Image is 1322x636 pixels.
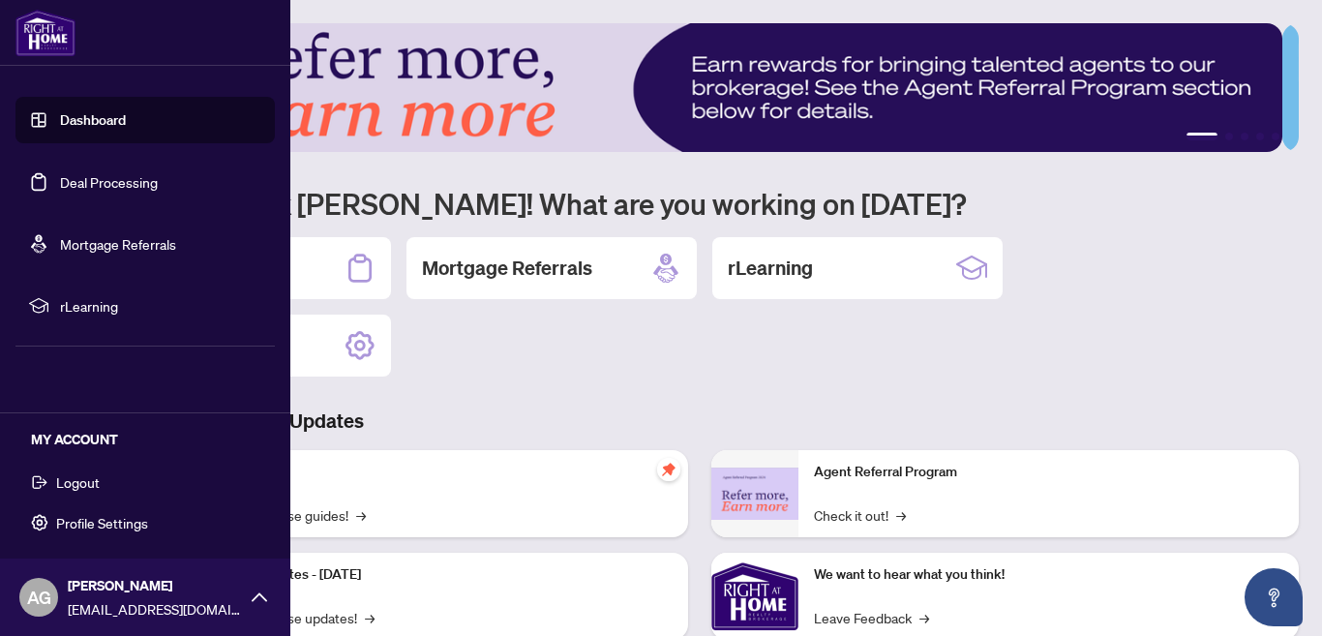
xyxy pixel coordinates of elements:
[896,504,906,526] span: →
[365,607,375,628] span: →
[60,295,261,317] span: rLearning
[101,23,1282,152] img: Slide 0
[15,466,275,499] button: Logout
[1245,568,1303,626] button: Open asap
[56,507,148,538] span: Profile Settings
[657,458,680,481] span: pushpin
[814,607,929,628] a: Leave Feedback→
[60,235,176,253] a: Mortgage Referrals
[68,575,242,596] span: [PERSON_NAME]
[728,255,813,282] h2: rLearning
[1187,133,1217,140] button: 1
[422,255,592,282] h2: Mortgage Referrals
[814,564,1283,586] p: We want to hear what you think!
[814,504,906,526] a: Check it out!→
[1256,133,1264,140] button: 4
[814,462,1283,483] p: Agent Referral Program
[1272,133,1279,140] button: 5
[101,185,1299,222] h1: Welcome back [PERSON_NAME]! What are you working on [DATE]?
[203,564,673,586] p: Platform Updates - [DATE]
[27,584,51,611] span: AG
[15,10,75,56] img: logo
[1225,133,1233,140] button: 2
[56,467,100,498] span: Logout
[31,429,275,450] h5: MY ACCOUNT
[1241,133,1248,140] button: 3
[711,468,798,521] img: Agent Referral Program
[356,504,366,526] span: →
[68,598,242,620] span: [EMAIL_ADDRESS][DOMAIN_NAME]
[919,607,929,628] span: →
[101,408,1299,435] h3: Brokerage & Industry Updates
[203,462,673,483] p: Self-Help
[60,111,126,129] a: Dashboard
[15,506,275,539] button: Profile Settings
[60,173,158,191] a: Deal Processing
